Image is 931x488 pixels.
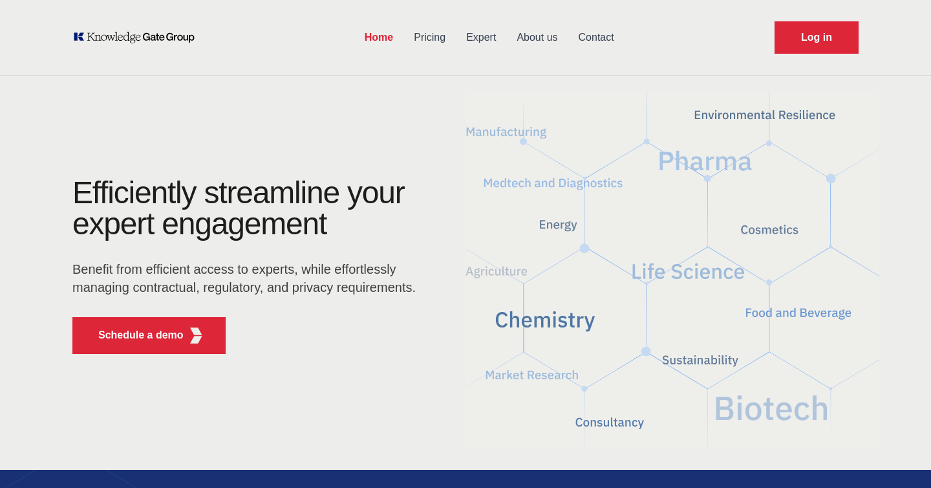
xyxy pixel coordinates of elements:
a: Pricing [403,21,456,54]
a: Request Demo [775,21,859,54]
a: Contact [568,21,625,54]
p: Schedule a demo [98,327,184,343]
a: About us [506,21,568,54]
a: Home [354,21,403,54]
p: Benefit from efficient access to experts, while effortlessly managing contractual, regulatory, an... [72,260,424,296]
button: Schedule a demoKGG Fifth Element RED [72,317,226,354]
a: Expert [456,21,506,54]
a: KOL Knowledge Platform: Talk to Key External Experts (KEE) [72,31,204,44]
img: KGG Fifth Element RED [188,327,204,344]
h1: Efficiently streamline your expert engagement [72,175,405,241]
img: KGG Fifth Element RED [465,84,879,457]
